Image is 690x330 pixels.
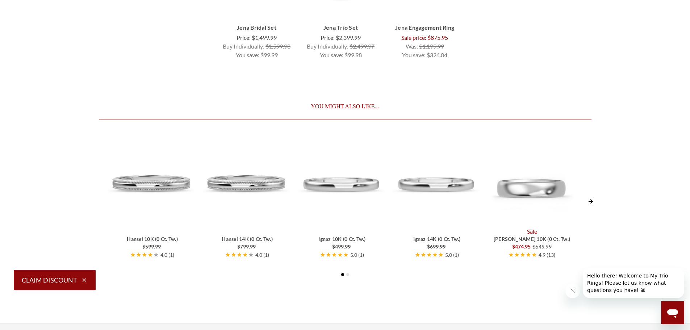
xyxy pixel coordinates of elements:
span: You save: $324.04 [402,51,447,58]
a: Jena 1/2 ct tw. Lab Grown Round Solitaire Bridal Set 10K White Gold, $1,499.99 [219,23,294,32]
span: $2,399.99 [336,34,361,41]
span: Price: [321,34,335,41]
a: Jena 1/2 ct tw. Lab Grown Round Solitaire Trio Set 10K White Gold, $2,399.99 [303,23,379,32]
span: You save: $99.99 [236,51,278,58]
a: Jena 1/2 ct tw. Lab Grown Round Solitaire Engagement Ring 10K White Gold, Was: $1,199.99, Sale pr... [387,23,463,32]
span: Buy Individually: [307,43,348,50]
span: Sale price: [401,34,426,41]
span: Buy Individually: [223,43,264,50]
iframe: Message from company [583,268,684,298]
span: $875.95 [427,34,448,41]
span: $2,499.97 [350,43,375,50]
button: Claim Discount [14,270,96,290]
span: $1,599.98 [265,43,290,50]
span: Was: [406,43,418,50]
span: Price: [237,34,251,41]
span: $1,499.99 [252,34,277,41]
a: You Might Also Like... [99,93,591,120]
span: You save: $99.98 [320,51,362,58]
iframe: Close message [565,284,580,298]
span: $1,199.99 [419,43,444,50]
iframe: Button to launch messaging window [661,301,684,324]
